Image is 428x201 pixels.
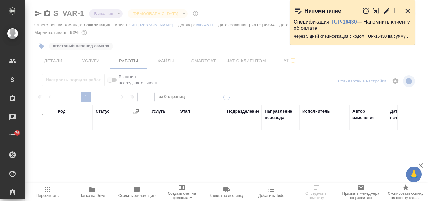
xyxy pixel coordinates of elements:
[151,108,165,114] div: Услуга
[294,19,411,31] p: Спецификация — Напомнить клиенту об оплате
[11,130,23,136] span: 76
[342,191,379,200] span: Призвать менеджера по развитию
[394,7,401,15] button: Перейти в todo
[70,183,115,201] button: Папка на Drive
[265,108,296,121] div: Направление перевода
[383,7,390,15] button: Редактировать
[404,7,411,15] button: Закрыть
[373,4,380,18] button: Открыть в новой вкладке
[118,193,156,198] span: Создать рекламацию
[2,128,23,144] a: 76
[180,108,190,114] div: Этап
[305,8,341,14] p: Напоминание
[409,168,419,181] span: 🙏
[159,183,204,201] button: Создать счет на предоплату
[258,193,284,198] span: Добавить Todo
[58,108,65,114] div: Код
[352,108,384,121] div: Автор изменения
[390,108,415,121] div: Дата начала
[302,108,330,114] div: Исполнитель
[331,19,357,24] a: TUP-16430
[297,191,335,200] span: Определить тематику
[362,7,370,15] button: Отложить
[406,167,422,182] button: 🙏
[96,108,110,114] div: Статус
[204,183,249,201] button: Заявка на доставку
[227,108,259,114] div: Подразделение
[163,191,201,200] span: Создать счет на предоплату
[338,183,383,201] button: Призвать менеджера по развитию
[36,193,59,198] span: Пересчитать
[133,108,139,115] button: Сгруппировать
[79,193,105,198] span: Папка на Drive
[25,183,70,201] button: Пересчитать
[294,183,338,201] button: Определить тематику
[294,33,411,40] p: Через 5 дней спецификация с кодом TUP-16430 на сумму 45192.72 RUB будет просрочена
[210,193,243,198] span: Заявка на доставку
[383,183,428,201] button: Скопировать ссылку на оценку заказа
[115,183,159,201] button: Создать рекламацию
[249,183,294,201] button: Добавить Todo
[387,191,424,200] span: Скопировать ссылку на оценку заказа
